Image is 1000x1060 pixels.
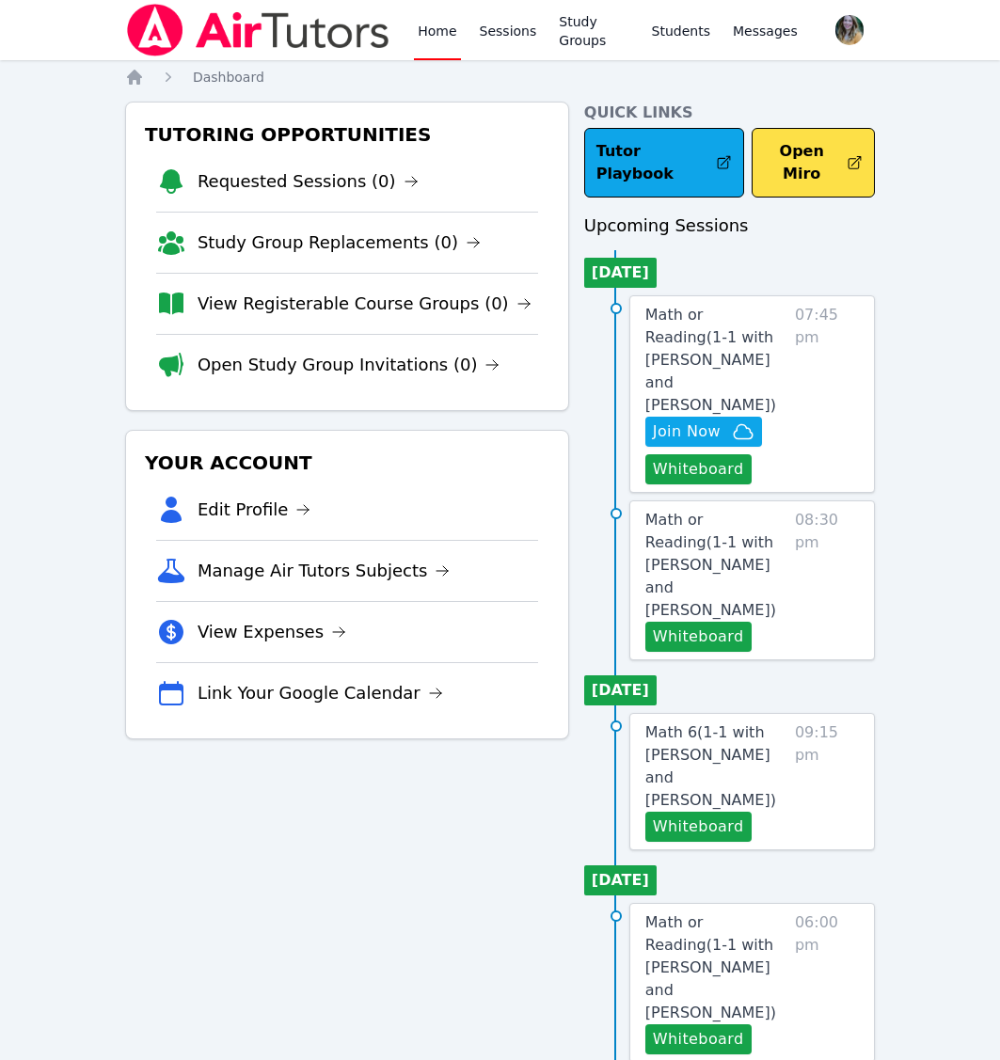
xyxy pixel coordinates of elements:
[193,70,264,85] span: Dashboard
[198,291,532,317] a: View Registerable Course Groups (0)
[645,1024,752,1054] button: Whiteboard
[795,509,859,652] span: 08:30 pm
[795,911,859,1054] span: 06:00 pm
[645,417,762,447] button: Join Now
[645,911,787,1024] a: Math or Reading(1-1 with [PERSON_NAME] and [PERSON_NAME])
[645,306,776,414] span: Math or Reading ( 1-1 with [PERSON_NAME] and [PERSON_NAME] )
[645,509,787,622] a: Math or Reading(1-1 with [PERSON_NAME] and [PERSON_NAME])
[795,304,859,484] span: 07:45 pm
[141,118,553,151] h3: Tutoring Opportunities
[733,22,798,40] span: Messages
[584,213,875,239] h3: Upcoming Sessions
[795,721,859,842] span: 09:15 pm
[198,619,346,645] a: View Expenses
[584,128,745,198] a: Tutor Playbook
[198,168,419,195] a: Requested Sessions (0)
[584,675,657,705] li: [DATE]
[645,913,776,1021] span: Math or Reading ( 1-1 with [PERSON_NAME] and [PERSON_NAME] )
[645,304,787,417] a: Math or Reading(1-1 with [PERSON_NAME] and [PERSON_NAME])
[653,420,721,443] span: Join Now
[752,128,875,198] button: Open Miro
[198,229,481,256] a: Study Group Replacements (0)
[193,68,264,87] a: Dashboard
[645,622,752,652] button: Whiteboard
[198,497,311,523] a: Edit Profile
[198,352,500,378] a: Open Study Group Invitations (0)
[584,258,657,288] li: [DATE]
[645,454,752,484] button: Whiteboard
[645,812,752,842] button: Whiteboard
[645,721,787,812] a: Math 6(1-1 with [PERSON_NAME] and [PERSON_NAME])
[125,4,391,56] img: Air Tutors
[584,865,657,895] li: [DATE]
[125,68,875,87] nav: Breadcrumb
[584,102,875,124] h4: Quick Links
[198,680,443,706] a: Link Your Google Calendar
[141,446,553,480] h3: Your Account
[645,511,776,619] span: Math or Reading ( 1-1 with [PERSON_NAME] and [PERSON_NAME] )
[645,723,776,809] span: Math 6 ( 1-1 with [PERSON_NAME] and [PERSON_NAME] )
[198,558,451,584] a: Manage Air Tutors Subjects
